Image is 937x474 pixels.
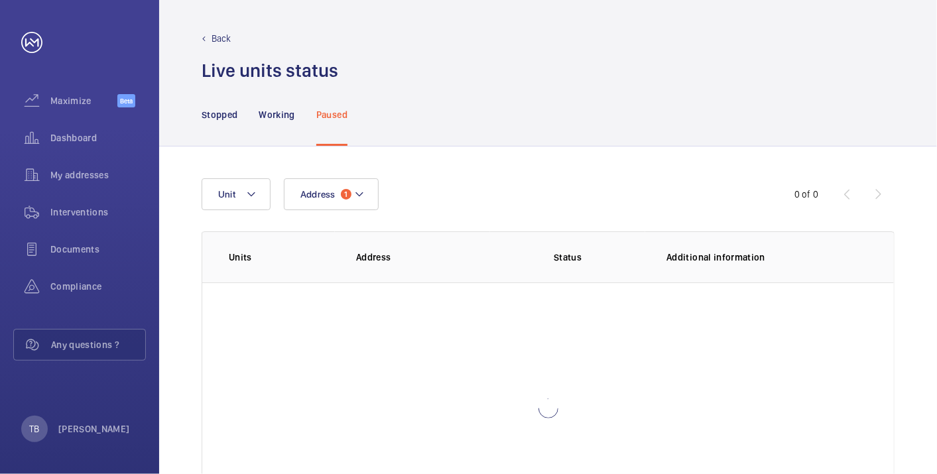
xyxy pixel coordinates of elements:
span: My addresses [50,168,146,182]
p: Additional information [666,251,867,264]
p: Working [259,108,294,121]
h1: Live units status [202,58,338,83]
span: Maximize [50,94,117,107]
p: TB [29,422,39,436]
p: [PERSON_NAME] [58,422,130,436]
span: Dashboard [50,131,146,145]
p: Stopped [202,108,237,121]
span: 1 [341,189,351,200]
div: 0 of 0 [794,188,818,201]
span: Interventions [50,206,146,219]
span: Beta [117,94,135,107]
button: Unit [202,178,271,210]
p: Paused [316,108,347,121]
button: Address1 [284,178,379,210]
p: Status [499,251,636,264]
span: Compliance [50,280,146,293]
span: Unit [218,189,235,200]
p: Back [212,32,231,45]
p: Units [229,251,335,264]
p: Address [356,251,490,264]
span: Any questions ? [51,338,145,351]
span: Address [300,189,336,200]
span: Documents [50,243,146,256]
